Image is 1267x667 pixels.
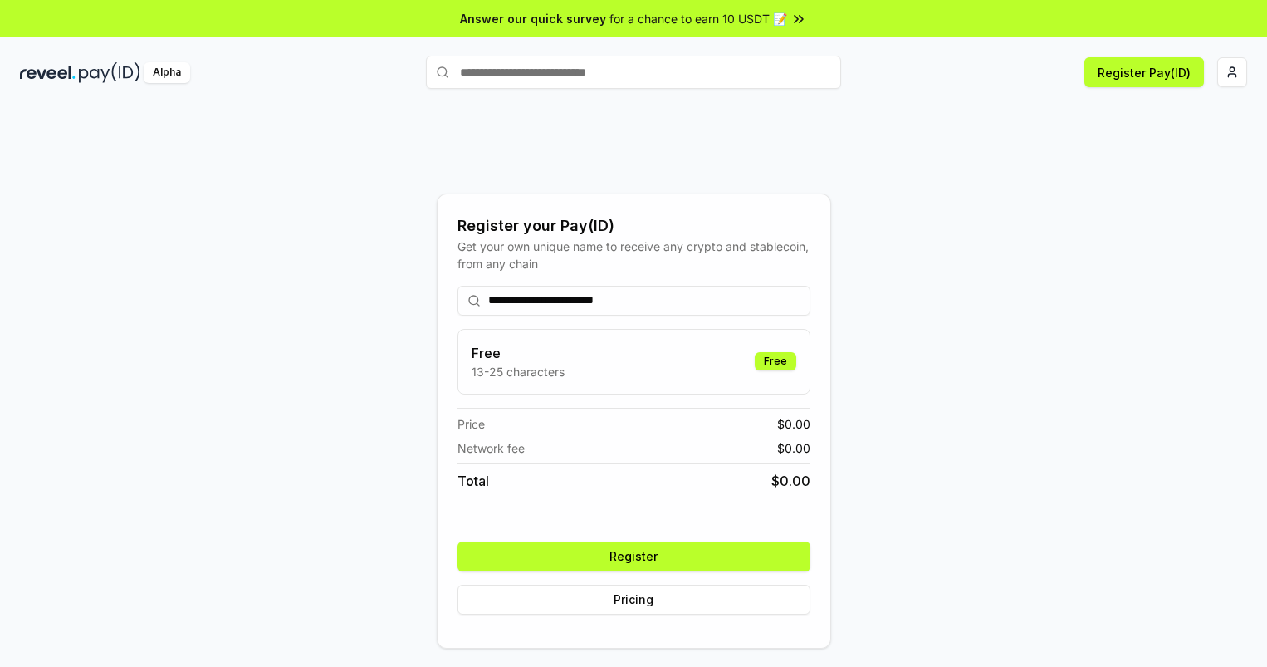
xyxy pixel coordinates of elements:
[771,471,810,491] span: $ 0.00
[457,542,810,571] button: Register
[1084,57,1204,87] button: Register Pay(ID)
[472,343,565,363] h3: Free
[457,471,489,491] span: Total
[777,439,810,457] span: $ 0.00
[457,214,810,238] div: Register your Pay(ID)
[457,585,810,615] button: Pricing
[755,352,796,370] div: Free
[472,363,565,380] p: 13-25 characters
[460,10,606,27] span: Answer our quick survey
[609,10,787,27] span: for a chance to earn 10 USDT 📝
[457,439,525,457] span: Network fee
[79,62,140,83] img: pay_id
[777,415,810,433] span: $ 0.00
[457,238,810,272] div: Get your own unique name to receive any crypto and stablecoin, from any chain
[20,62,76,83] img: reveel_dark
[457,415,485,433] span: Price
[144,62,190,83] div: Alpha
